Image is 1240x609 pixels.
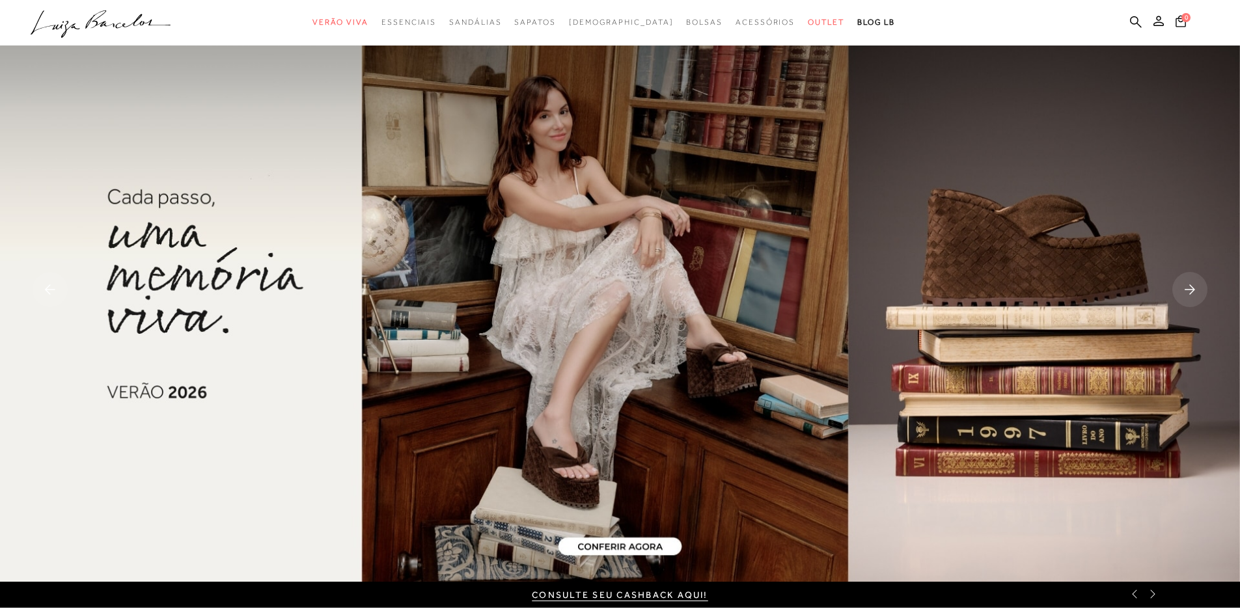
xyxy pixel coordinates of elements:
[514,10,555,34] a: noSubCategoriesText
[312,18,368,27] span: Verão Viva
[569,18,674,27] span: [DEMOGRAPHIC_DATA]
[1181,13,1191,22] span: 0
[736,10,795,34] a: noSubCategoriesText
[686,18,723,27] span: Bolsas
[1172,14,1190,32] button: 0
[381,18,436,27] span: Essenciais
[449,10,501,34] a: noSubCategoriesText
[449,18,501,27] span: Sandálias
[857,18,895,27] span: BLOG LB
[808,10,844,34] a: noSubCategoriesText
[312,10,368,34] a: noSubCategoriesText
[569,10,674,34] a: noSubCategoriesText
[808,18,844,27] span: Outlet
[532,589,708,600] a: CONSULTE SEU CASHBACK AQUI!
[514,18,555,27] span: Sapatos
[736,18,795,27] span: Acessórios
[381,10,436,34] a: noSubCategoriesText
[686,10,723,34] a: noSubCategoriesText
[857,10,895,34] a: BLOG LB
